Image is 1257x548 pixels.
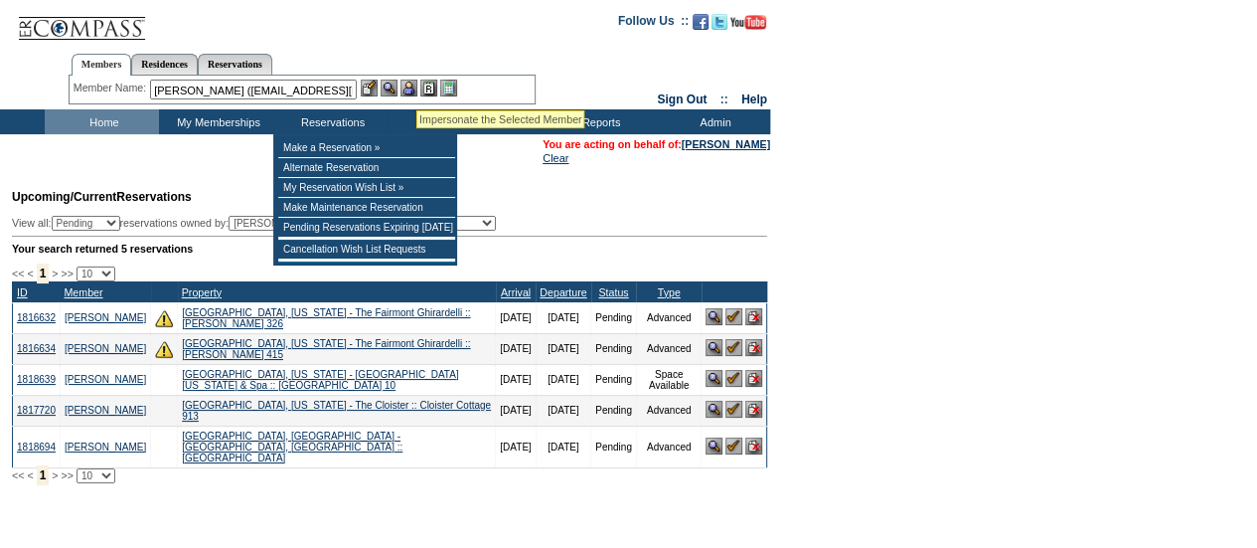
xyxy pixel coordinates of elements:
span: < [27,469,33,481]
a: Departure [540,286,586,298]
td: My Reservation Wish List » [278,178,455,198]
img: b_edit.gif [361,80,378,96]
a: [PERSON_NAME] [65,442,146,453]
a: Members [72,54,132,76]
td: Cancellation Wish List Requests [278,240,455,260]
td: [DATE] [496,426,536,467]
td: Make a Reservation » [278,138,455,158]
a: Status [598,286,628,298]
a: 1816632 [17,312,56,323]
td: Space Available [636,364,702,395]
a: 1818639 [17,374,56,385]
a: Clear [543,152,568,164]
div: View all: reservations owned by: [12,216,505,231]
img: Confirm Reservation [725,438,742,455]
span: << [12,268,24,279]
img: Follow us on Twitter [711,14,727,30]
td: My Memberships [159,109,273,134]
img: Confirm Reservation [725,308,742,325]
span: > [52,268,58,279]
td: Pending [591,364,637,395]
td: Make Maintenance Reservation [278,198,455,218]
img: Impersonate [400,80,417,96]
td: [DATE] [496,364,536,395]
img: Subscribe to our YouTube Channel [730,15,766,30]
td: Vacation Collection [388,109,542,134]
span: You are acting on behalf of: [543,138,770,150]
img: View Reservation [706,370,722,387]
span: << [12,469,24,481]
td: Admin [656,109,770,134]
img: Cancel Reservation [745,438,762,455]
td: Pending [591,333,637,364]
td: Pending [591,426,637,467]
img: Reservations [420,80,437,96]
td: Advanced [636,333,702,364]
a: Residences [131,54,198,75]
span: >> [61,469,73,481]
td: [DATE] [536,302,590,333]
td: Home [45,109,159,134]
a: 1818694 [17,442,56,453]
td: [DATE] [536,426,590,467]
td: Pending [591,302,637,333]
img: View Reservation [706,438,722,455]
a: Become our fan on Facebook [693,20,708,32]
td: Advanced [636,395,702,426]
a: Reservations [198,54,272,75]
a: Type [658,286,681,298]
img: Confirm Reservation [725,401,742,418]
img: View Reservation [706,401,722,418]
a: 1816634 [17,343,56,354]
a: 1817720 [17,405,56,416]
td: Pending [591,395,637,426]
td: Reports [542,109,656,134]
span: Reservations [12,190,192,204]
td: Reservations [273,109,388,134]
a: ID [17,286,28,298]
a: [PERSON_NAME] [65,343,146,354]
img: View Reservation [706,308,722,325]
a: [PERSON_NAME] [65,312,146,323]
td: [DATE] [536,333,590,364]
td: Advanced [636,426,702,467]
td: [DATE] [496,333,536,364]
a: [GEOGRAPHIC_DATA], [US_STATE] - [GEOGRAPHIC_DATA][US_STATE] & Spa :: [GEOGRAPHIC_DATA] 10 [182,369,458,391]
a: Property [182,286,222,298]
img: Confirm Reservation [725,339,742,356]
a: [GEOGRAPHIC_DATA], [US_STATE] - The Cloister :: Cloister Cottage 913 [182,400,491,422]
img: View Reservation [706,339,722,356]
img: View [381,80,397,96]
img: There are insufficient days and/or tokens to cover this reservation [155,340,173,358]
a: [GEOGRAPHIC_DATA], [US_STATE] - The Fairmont Ghirardelli :: [PERSON_NAME] 326 [182,307,470,329]
a: Arrival [501,286,531,298]
td: Alternate Reservation [278,158,455,178]
span: > [52,469,58,481]
td: Follow Us :: [618,12,689,36]
span: 1 [37,264,50,283]
div: Your search returned 5 reservations [12,243,767,255]
span: Upcoming/Current [12,190,116,204]
a: Member [64,286,102,298]
img: Cancel Reservation [745,370,762,387]
img: Cancel Reservation [745,308,762,325]
td: Pending Reservations Expiring [DATE] [278,218,455,238]
a: [PERSON_NAME] [682,138,770,150]
td: [DATE] [496,302,536,333]
a: [PERSON_NAME] [65,405,146,416]
a: [PERSON_NAME] [65,374,146,385]
span: :: [720,92,728,106]
td: Advanced [636,302,702,333]
img: Cancel Reservation [745,339,762,356]
a: Follow us on Twitter [711,20,727,32]
a: Subscribe to our YouTube Channel [730,20,766,32]
span: 1 [37,465,50,485]
a: [GEOGRAPHIC_DATA], [GEOGRAPHIC_DATA] - [GEOGRAPHIC_DATA], [GEOGRAPHIC_DATA] :: [GEOGRAPHIC_DATA] [182,431,402,463]
img: Cancel Reservation [745,401,762,418]
div: Member Name: [74,80,150,96]
img: b_calculator.gif [440,80,457,96]
img: Become our fan on Facebook [693,14,708,30]
td: [DATE] [496,395,536,426]
a: Help [741,92,767,106]
td: [DATE] [536,364,590,395]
